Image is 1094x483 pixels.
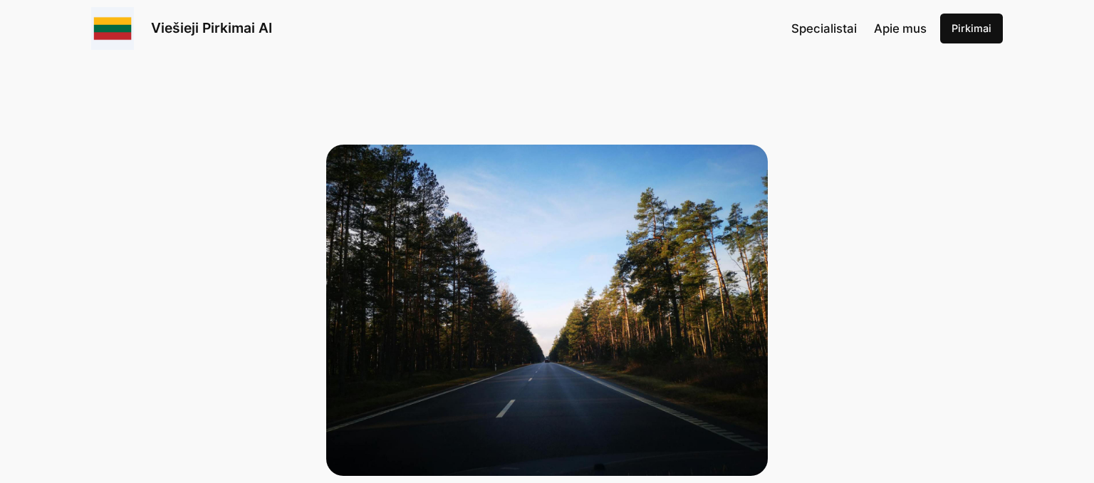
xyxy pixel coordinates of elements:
[940,14,1003,43] a: Pirkimai
[326,145,768,476] : asphalt road in between trees
[91,7,134,50] img: Viešieji pirkimai logo
[874,19,927,38] a: Apie mus
[791,19,857,38] a: Specialistai
[151,19,272,36] a: Viešieji Pirkimai AI
[874,21,927,36] span: Apie mus
[791,21,857,36] span: Specialistai
[791,19,927,38] nav: Navigation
